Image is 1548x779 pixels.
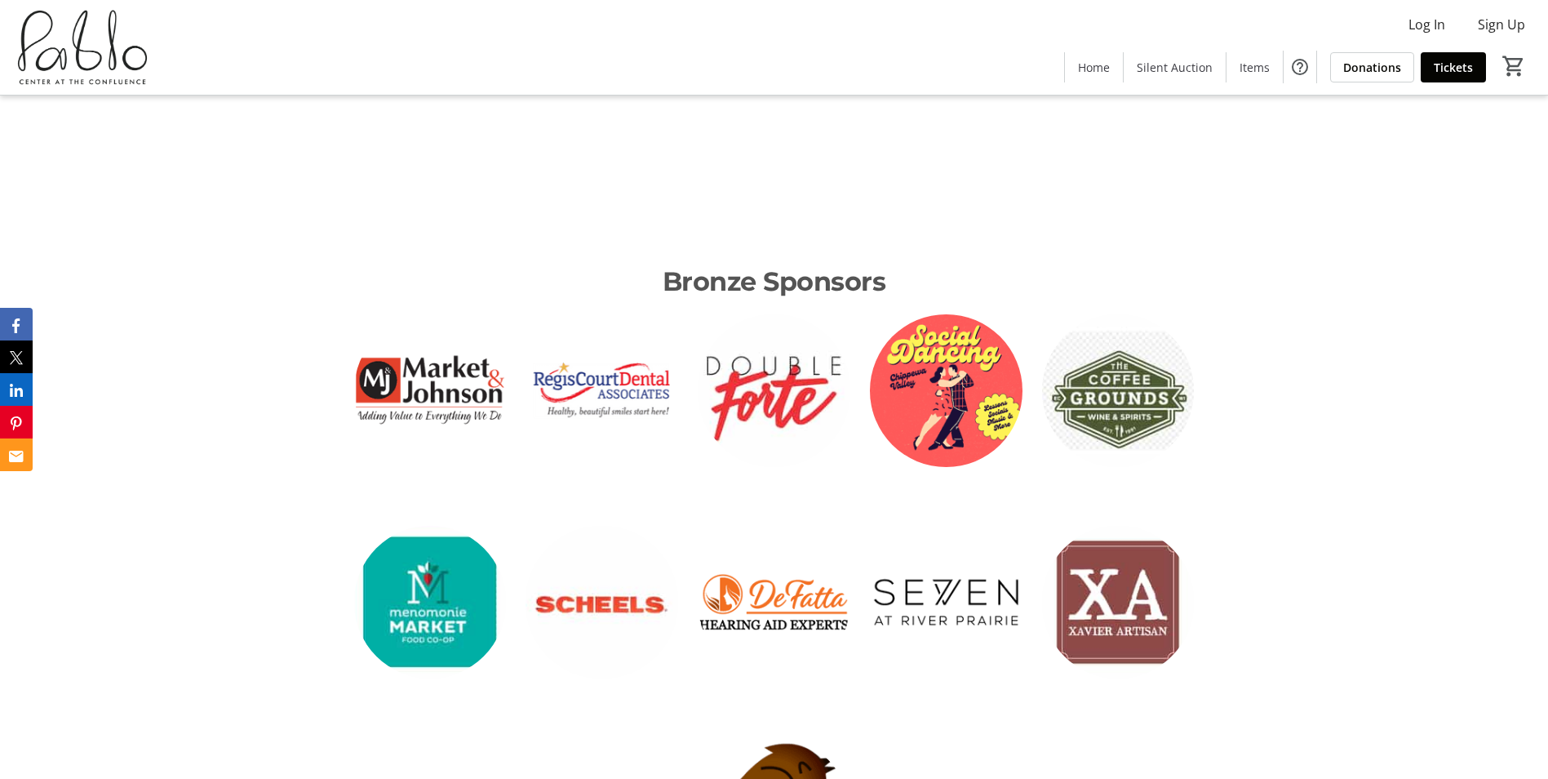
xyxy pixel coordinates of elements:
img: logo [870,526,1022,679]
img: logo [354,314,507,467]
img: logo [526,314,678,467]
button: Cart [1499,51,1528,81]
img: logo [1042,314,1195,467]
p: Bronze Sponsors [268,262,1280,301]
a: Silent Auction [1124,52,1226,82]
img: logo [870,314,1022,467]
a: Items [1226,52,1283,82]
span: Sign Up [1478,15,1525,34]
button: Log In [1395,11,1458,38]
a: Home [1065,52,1123,82]
button: Sign Up [1465,11,1538,38]
span: Donations [1343,59,1401,76]
img: logo [526,526,678,679]
a: Donations [1330,52,1414,82]
a: Tickets [1421,52,1486,82]
img: Pablo Center's Logo [10,7,155,88]
img: logo [698,526,850,679]
img: logo [698,314,850,467]
span: Items [1240,59,1270,76]
span: Home [1078,59,1110,76]
button: Help [1284,51,1316,83]
img: logo [354,526,507,679]
span: Silent Auction [1137,59,1213,76]
span: Tickets [1434,59,1473,76]
img: logo [1042,526,1195,679]
span: Log In [1408,15,1445,34]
